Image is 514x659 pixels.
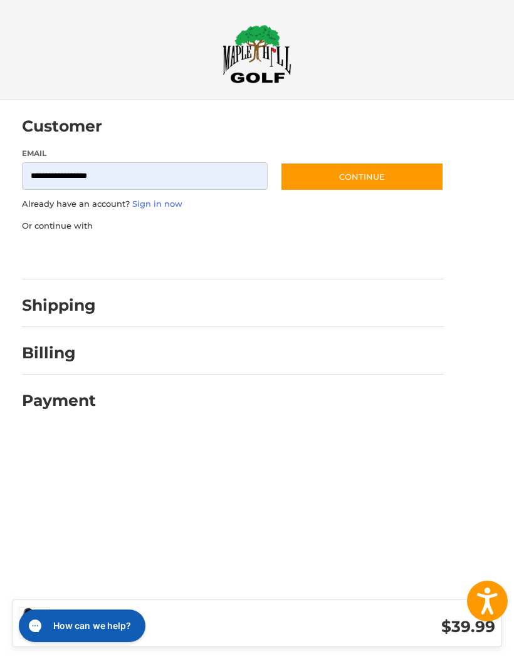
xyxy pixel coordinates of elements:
h2: Customer [22,117,102,136]
button: Continue [280,162,444,191]
h2: Payment [22,391,96,410]
h3: $39.99 [279,617,495,636]
iframe: PayPal-paypal [18,244,112,267]
h2: Billing [22,343,95,363]
h3: 1 Item [63,614,279,628]
img: Maple Hill Golf [223,24,291,83]
iframe: Gorgias live chat messenger [13,605,149,646]
iframe: PayPal-paylater [124,244,218,267]
p: Or continue with [22,220,444,232]
label: Email [22,148,268,159]
h2: Shipping [22,296,96,315]
p: Already have an account? [22,198,444,210]
a: Sign in now [132,199,182,209]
